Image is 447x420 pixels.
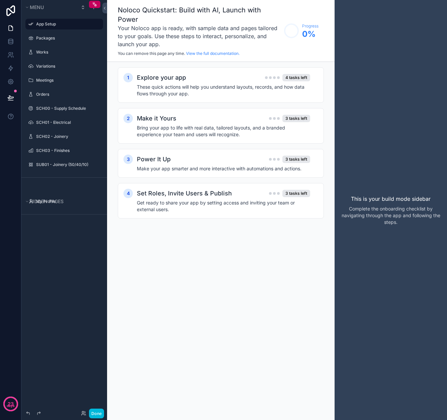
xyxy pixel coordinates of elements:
label: Orders [36,92,99,97]
span: Menu [30,4,44,10]
p: This is your build mode sidebar [351,195,431,203]
label: Packages [36,35,99,41]
label: App Setup [36,21,99,27]
p: 23 [8,401,14,407]
button: Hidden pages [24,197,100,206]
label: My Profile [36,199,99,204]
label: SCH00 - Supply Schedule [36,106,99,111]
p: days [7,403,15,409]
span: You can remove this page any time. [118,51,185,56]
a: View the full documentation. [186,51,240,56]
p: Complete the onboarding checklist by navigating through the app and following the steps. [340,205,442,226]
h1: Noloco Quickstart: Build with AI, Launch with Power [118,5,281,24]
button: Menu [24,3,76,12]
label: Meetings [36,78,99,83]
span: 0 % [302,29,319,39]
label: SCH01 - Electrical [36,120,99,125]
label: Works [36,50,99,55]
span: Progress [302,23,319,29]
label: Variations [36,64,99,69]
label: SCH03 - Finishes [36,148,99,153]
button: Done [89,409,104,418]
label: SUB01 - Joinery (50/40/10) [36,162,99,167]
label: SCH02 - Joinery [36,134,99,139]
h3: Your Noloco app is ready, with sample data and pages tailored to your goals. Use these steps to i... [118,24,281,48]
